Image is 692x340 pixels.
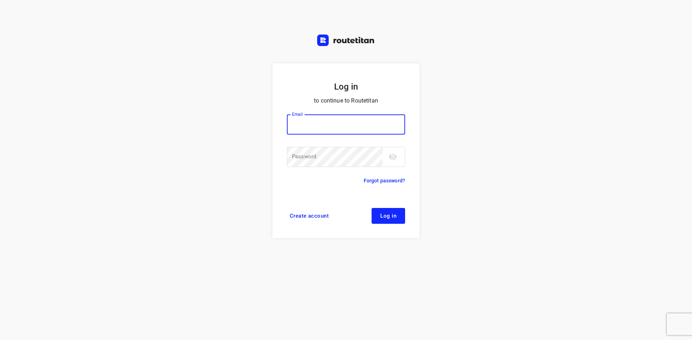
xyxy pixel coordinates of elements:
[380,213,396,219] span: Log in
[317,35,375,48] a: Routetitan
[290,213,329,219] span: Create account
[372,208,405,224] button: Log in
[317,35,375,46] img: Routetitan
[386,150,400,164] button: toggle password visibility
[364,176,405,185] a: Forgot password?
[287,81,405,93] h5: Log in
[287,208,332,224] a: Create account
[287,96,405,106] p: to continue to Routetitan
